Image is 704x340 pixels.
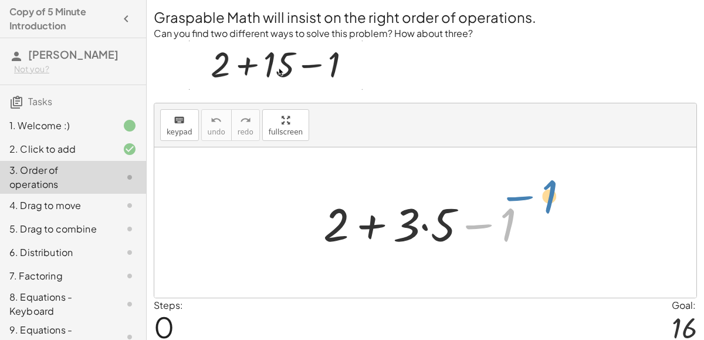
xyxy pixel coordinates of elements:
i: Task not started. [123,222,137,236]
i: Task not started. [123,297,137,311]
i: Task not started. [123,198,137,213]
div: Not you? [14,63,137,75]
div: 3. Order of operations [9,163,104,191]
span: fullscreen [269,128,303,136]
div: 2. Click to add [9,142,104,156]
button: keyboardkeypad [160,109,199,141]
img: c98fd760e6ed093c10ccf3c4ca28a3dcde0f4c7a2f3786375f60a510364f4df2.gif [189,41,363,90]
button: undoundo [201,109,232,141]
button: redoredo [231,109,260,141]
div: Goal: [672,298,697,312]
h2: Graspable Math will insist on the right order of operations. [154,7,697,27]
h4: Copy of 5 Minute Introduction [9,5,116,33]
i: Task finished and correct. [123,142,137,156]
span: keypad [167,128,192,136]
i: undo [211,113,222,127]
span: redo [238,128,253,136]
div: 8. Equations - Keyboard [9,290,104,318]
i: Task finished. [123,119,137,133]
i: Task not started. [123,245,137,260]
i: Task not started. [123,170,137,184]
div: 4. Drag to move [9,198,104,213]
span: [PERSON_NAME] [28,48,119,61]
button: fullscreen [262,109,309,141]
span: Tasks [28,95,52,107]
p: Can you find two different ways to solve this problem? How about three? [154,27,697,41]
span: undo [208,128,225,136]
div: 1. Welcome :) [9,119,104,133]
div: 6. Distribution [9,245,104,260]
i: Task not started. [123,269,137,283]
div: 5. Drag to combine [9,222,104,236]
label: Steps: [154,299,183,311]
i: keyboard [174,113,185,127]
i: redo [240,113,251,127]
div: 7. Factoring [9,269,104,283]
